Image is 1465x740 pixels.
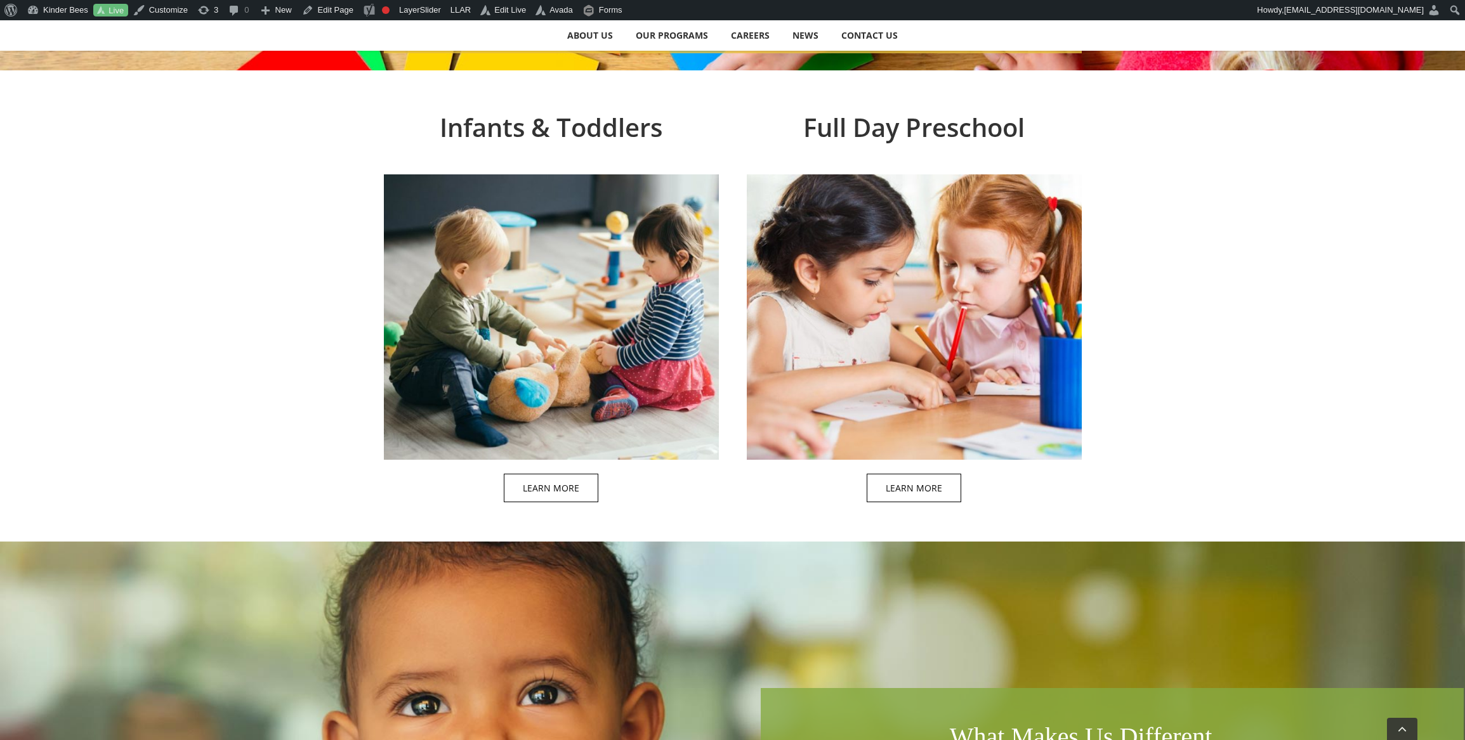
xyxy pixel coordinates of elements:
[792,31,818,40] span: NEWS
[636,31,708,40] span: OUR PROGRAMS
[567,31,613,40] span: ABOUT US
[782,23,830,48] a: NEWS
[731,31,770,40] span: CAREERS
[841,31,898,40] span: CONTACT US
[720,23,781,48] a: CAREERS
[625,23,719,48] a: OUR PROGRAMS
[831,23,909,48] a: CONTACT US
[1284,5,1424,15] span: [EMAIL_ADDRESS][DOMAIN_NAME]
[93,4,128,17] a: Live
[382,6,390,14] div: Focus keyphrase not set
[19,20,1446,51] nav: Main Menu
[556,23,624,48] a: ABOUT US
